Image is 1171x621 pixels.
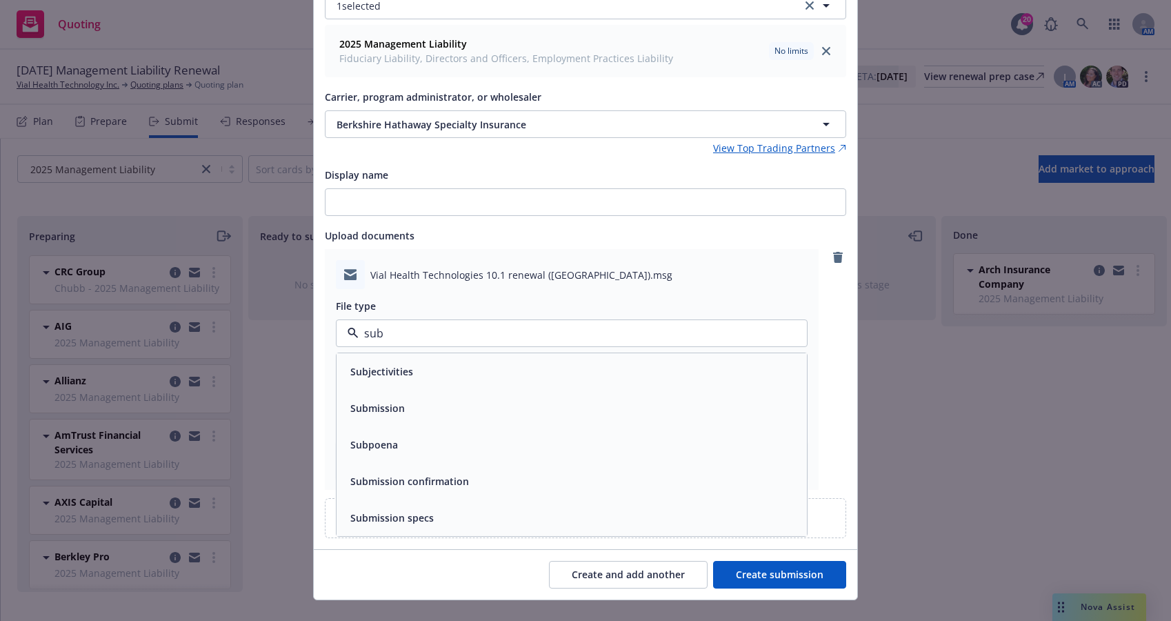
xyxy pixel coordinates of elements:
[359,325,779,342] input: Filter by keyword
[325,498,846,538] div: Upload documents
[325,110,846,138] button: Berkshire Hathaway Specialty Insurance
[325,168,388,181] span: Display name
[370,268,672,282] span: Vial Health Technologies 10.1 renewal ([GEOGRAPHIC_DATA]).msg
[350,474,469,489] button: Submission confirmation
[339,51,673,66] span: Fiduciary Liability, Directors and Officers, Employment Practices Liability
[713,561,846,589] button: Create submission
[830,249,846,266] a: remove
[350,511,434,525] button: Submission specs
[818,43,834,59] a: close
[549,561,708,589] button: Create and add another
[325,90,541,103] span: Carrier, program administrator, or wholesaler
[350,364,413,379] button: Subjectivities
[337,117,770,132] span: Berkshire Hathaway Specialty Insurance
[339,37,467,50] strong: 2025 Management Liability
[350,401,405,415] button: Submission
[350,437,398,452] button: Subpoena
[713,141,846,155] a: View Top Trading Partners
[336,299,376,313] span: File type
[774,45,808,57] span: No limits
[325,229,414,242] span: Upload documents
